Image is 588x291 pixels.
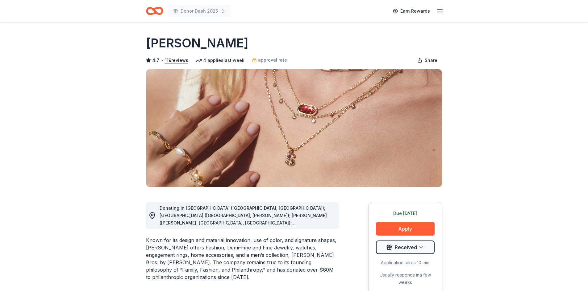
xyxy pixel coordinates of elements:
span: Donor Dash 2025 [181,7,218,15]
button: Donor Dash 2025 [168,5,230,17]
div: Known for its design and material innovation, use of color, and signature shapes, [PERSON_NAME] o... [146,236,339,281]
div: 4 applies last week [196,57,244,64]
div: Due [DATE] [376,210,435,217]
a: approval rate [252,56,287,64]
div: Application takes 10 min [376,259,435,266]
span: Received [395,243,417,251]
span: Share [425,57,437,64]
button: 119reviews [165,57,188,64]
button: Apply [376,222,435,236]
a: Home [146,4,163,18]
div: Usually responds in a few weeks [376,271,435,286]
span: • [161,58,163,63]
img: Image for Kendra Scott [146,69,442,187]
span: 4.7 [152,57,159,64]
button: Received [376,240,435,254]
a: Earn Rewards [389,6,434,17]
span: approval rate [258,56,287,64]
h1: [PERSON_NAME] [146,34,248,52]
button: Share [412,54,442,67]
